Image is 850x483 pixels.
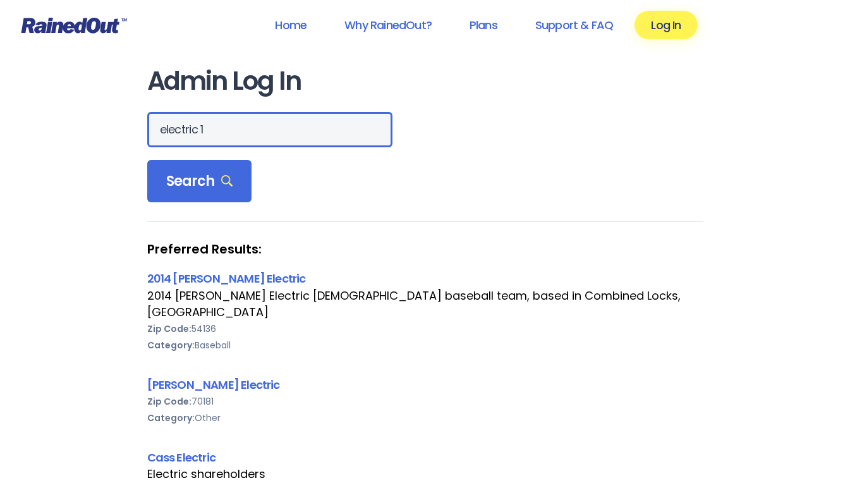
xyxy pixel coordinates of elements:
[147,377,280,393] a: [PERSON_NAME] Electric
[147,339,195,352] b: Category:
[147,112,392,147] input: Search Orgs…
[519,11,629,39] a: Support & FAQ
[147,288,703,321] div: 2014 [PERSON_NAME] Electric [DEMOGRAPHIC_DATA] baseball team, based in Combined Locks, [GEOGRAPHI...
[147,466,703,482] div: Electric shareholders
[634,11,697,39] a: Log In
[147,67,703,95] h1: Admin Log In
[147,449,703,466] div: Cass Electric
[147,393,703,410] div: 70181
[147,412,195,424] b: Category:
[147,241,703,257] strong: Preferred Results:
[147,322,191,335] b: Zip Code:
[328,11,448,39] a: Why RainedOut?
[147,449,216,465] a: Cass Electric
[147,321,703,337] div: 54136
[147,395,191,408] b: Zip Code:
[147,160,252,203] div: Search
[147,270,703,287] div: 2014 [PERSON_NAME] Electric
[147,271,306,286] a: 2014 [PERSON_NAME] Electric
[166,173,233,190] span: Search
[147,337,703,353] div: Baseball
[258,11,323,39] a: Home
[147,376,703,393] div: [PERSON_NAME] Electric
[147,410,703,426] div: Other
[453,11,514,39] a: Plans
